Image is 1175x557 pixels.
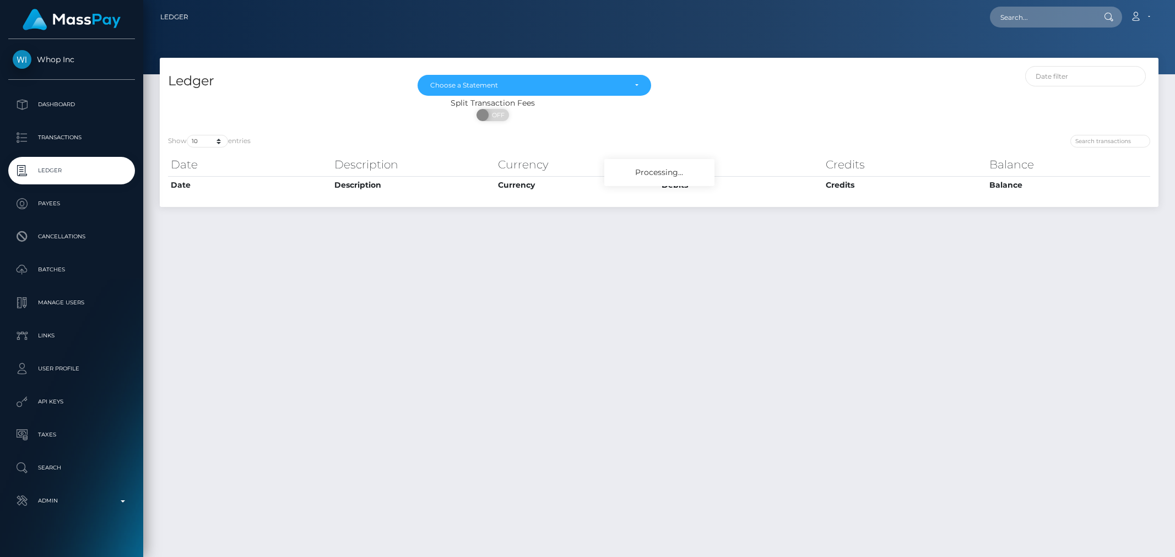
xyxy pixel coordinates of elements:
[8,256,135,283] a: Batches
[495,154,659,176] th: Currency
[1070,135,1150,148] input: Search transactions
[659,154,822,176] th: Debits
[8,322,135,350] a: Links
[8,388,135,416] a: API Keys
[13,96,131,113] p: Dashboard
[13,261,131,278] p: Batches
[823,176,987,194] th: Credits
[160,6,188,29] a: Ledger
[13,361,131,377] p: User Profile
[8,421,135,449] a: Taxes
[13,162,131,179] p: Ledger
[1025,66,1146,86] input: Date filter
[483,109,510,121] span: OFF
[8,223,135,250] a: Cancellations
[13,294,131,311] p: Manage Users
[990,7,1093,28] input: Search...
[332,176,495,194] th: Description
[13,228,131,245] p: Cancellations
[13,50,31,69] img: Whop Inc
[13,327,131,344] p: Links
[8,91,135,118] a: Dashboard
[13,129,131,146] p: Transactions
[13,427,131,443] p: Taxes
[13,394,131,410] p: API Keys
[8,454,135,482] a: Search
[604,159,714,186] div: Processing...
[987,154,1150,176] th: Balance
[823,154,987,176] th: Credits
[8,157,135,184] a: Ledger
[168,135,251,148] label: Show entries
[23,9,121,30] img: MassPay Logo
[659,176,822,194] th: Debits
[168,72,401,91] h4: Ledger
[8,289,135,316] a: Manage Users
[8,124,135,151] a: Transactions
[160,97,826,109] div: Split Transaction Fees
[168,154,332,176] th: Date
[8,487,135,515] a: Admin
[187,135,228,148] select: Showentries
[8,355,135,383] a: User Profile
[8,190,135,217] a: Payees
[13,460,131,476] p: Search
[332,154,495,176] th: Description
[987,176,1150,194] th: Balance
[8,54,135,64] span: Whop Inc
[430,81,625,90] div: Choose a Statement
[168,176,332,194] th: Date
[13,493,131,509] p: Admin
[418,75,651,96] button: Choose a Statement
[13,195,131,212] p: Payees
[495,176,659,194] th: Currency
